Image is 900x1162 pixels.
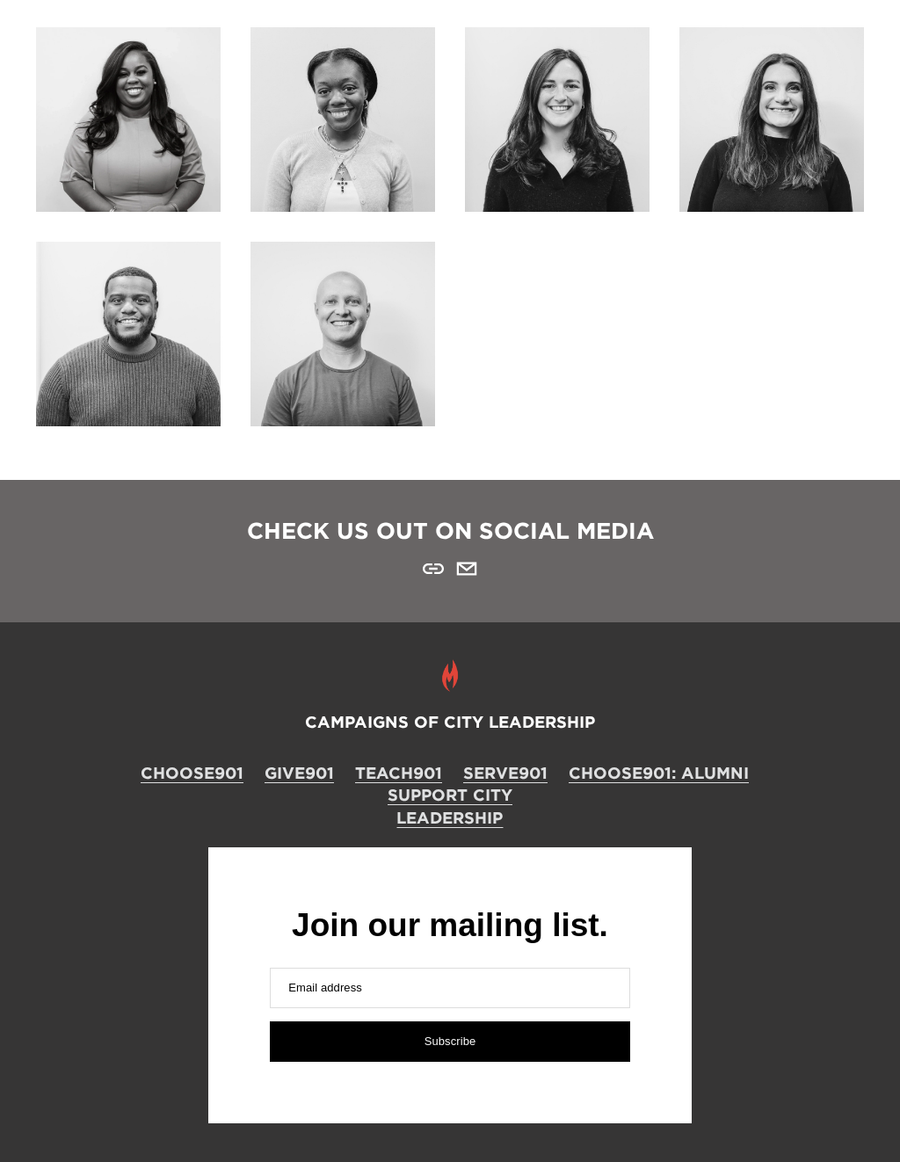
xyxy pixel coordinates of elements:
[288,981,350,994] span: Email addre
[36,711,864,734] h4: CAMPAIGNS OF CITY LEADERSHIP
[208,515,692,546] h3: CHECK US OUT ON SOCIAL MEDIA
[423,558,444,579] a: URL
[270,1021,630,1062] button: Subscribe
[355,762,442,785] a: TEACH901
[141,762,243,785] a: CHOOSE901
[456,558,477,579] a: breunna@cityleadership.org
[463,762,548,785] a: SERVE901
[270,909,630,941] div: Join our mailing list.
[569,762,749,785] a: CHOOSE901: ALUMNI
[346,784,554,829] a: Support City Leadership
[425,1035,476,1048] span: Subscribe
[351,981,362,994] span: ss
[265,762,334,785] a: GIVE901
